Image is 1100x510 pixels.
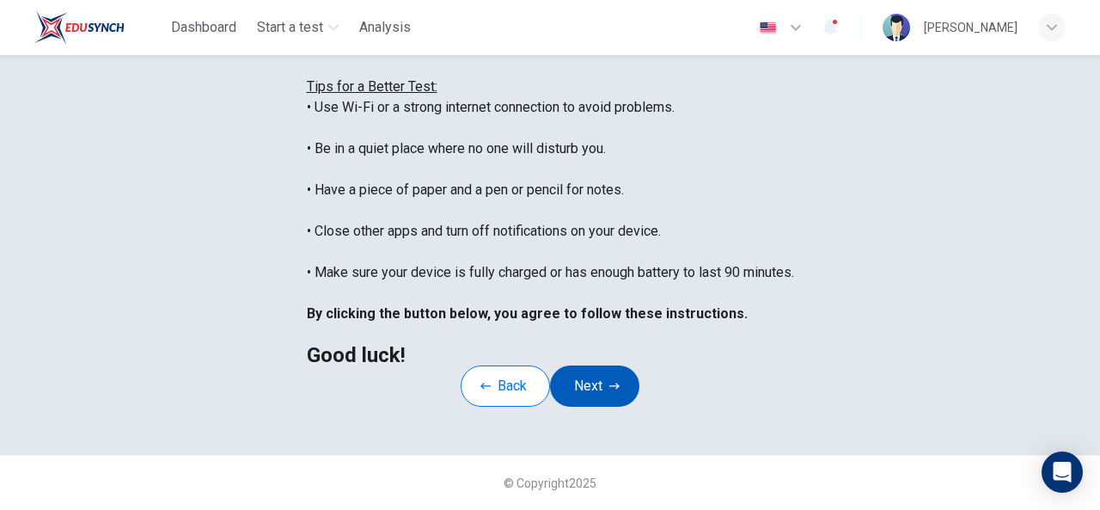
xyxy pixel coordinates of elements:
button: Dashboard [164,12,243,43]
span: Start a test [257,17,323,38]
u: Tips for a Better Test: [307,78,437,95]
a: EduSynch logo [34,10,164,45]
span: Dashboard [171,17,236,38]
button: Back [461,366,550,407]
img: Profile picture [883,14,910,41]
button: Analysis [352,12,418,43]
button: Start a test [250,12,345,43]
b: By clicking the button below, you agree to follow these instructions. [307,305,748,322]
span: Analysis [359,17,411,38]
img: EduSynch logo [34,10,125,45]
h2: Good luck! [307,345,794,366]
span: © Copyright 2025 [504,476,596,490]
img: en [757,22,779,34]
div: [PERSON_NAME] [924,17,1017,38]
button: Next [550,366,639,407]
div: Open Intercom Messenger [1042,452,1083,493]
